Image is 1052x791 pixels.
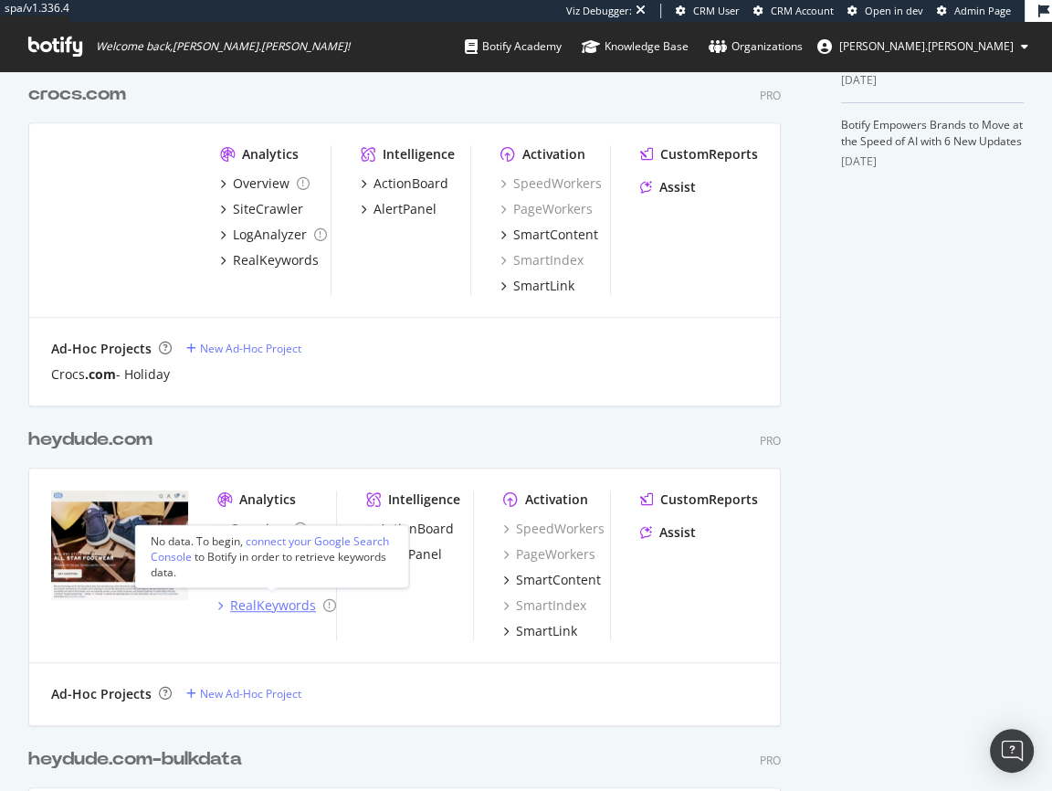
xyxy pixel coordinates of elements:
span: Welcome back, [PERSON_NAME].[PERSON_NAME] ! [96,39,350,54]
a: crocs.com [28,81,133,108]
div: CustomReports [660,145,758,163]
div: heydude -bulkdata [28,746,242,773]
div: Pro [760,433,781,448]
div: RealKeywords [230,596,316,615]
div: Overview [233,174,289,193]
a: New Ad-Hoc Project [186,686,301,701]
div: No data. To begin, to Botify in order to retrieve keywords data. [151,533,394,579]
div: Ad-Hoc Projects [51,340,152,358]
div: Organizations [709,37,803,56]
a: LogAnalyzer [220,226,327,244]
b: .com [82,85,126,103]
div: Assist [659,523,696,542]
div: Ad-Hoc Projects [51,685,152,703]
div: [DATE] [841,153,1024,170]
b: .com [85,365,116,383]
div: ActionBoard [373,174,448,193]
div: Botify Academy [465,37,562,56]
div: Intelligence [388,490,460,509]
div: SmartContent [513,226,598,244]
div: Analytics [242,145,299,163]
div: [DATE] [841,72,1024,89]
a: Admin Page [937,4,1011,18]
div: CustomReports [660,490,758,509]
a: heydude.com-bulkdata [28,746,249,773]
div: Overview [230,520,287,538]
a: SmartIndex [503,596,586,615]
div: LogAnalyzer [233,226,307,244]
a: SmartLink [503,622,577,640]
a: PageWorkers [500,200,593,218]
div: Open Intercom Messenger [990,729,1034,773]
span: colin.reid [839,38,1014,54]
span: CRM User [693,4,740,17]
div: New Ad-Hoc Project [200,686,301,701]
a: Assist [640,523,696,542]
b: .com [109,430,153,448]
div: Viz Debugger: [566,4,632,18]
div: Knowledge Base [582,37,689,56]
span: Open in dev [865,4,923,17]
a: Knowledge Base [582,22,689,71]
div: Pro [760,88,781,103]
div: SmartContent [516,571,601,589]
div: heydude [28,427,153,453]
a: CRM User [676,4,740,18]
div: Intelligence [383,145,455,163]
a: PageWorkers [503,545,595,564]
a: Crocs.com- Holiday [51,365,170,384]
div: Pro [760,753,781,768]
div: ActionBoard [379,520,454,538]
a: SmartContent [503,571,601,589]
a: CustomReports [640,145,758,163]
a: SiteCrawler [220,200,303,218]
a: ActionBoard [361,174,448,193]
a: Assist [640,178,696,196]
a: SmartIndex [500,251,584,269]
img: heydude.com [51,490,188,600]
div: AlertPanel [379,545,442,564]
button: [PERSON_NAME].[PERSON_NAME] [803,32,1043,61]
a: Overview [217,520,307,538]
a: CRM Account [753,4,834,18]
div: AlertPanel [373,200,437,218]
div: Activation [525,490,588,509]
div: SmartLink [513,277,574,295]
a: AlertPanel [361,200,437,218]
div: crocs [28,81,126,108]
a: CustomReports [640,490,758,509]
span: Admin Page [954,4,1011,17]
div: Activation [522,145,585,163]
div: connect your Google Search Console [151,533,389,564]
a: RealKeywords [220,251,319,269]
div: SmartLink [516,622,577,640]
div: RealKeywords [233,251,319,269]
a: Organizations [709,22,803,71]
a: Botify Empowers Brands to Move at the Speed of AI with 6 New Updates [841,117,1023,149]
a: Botify Academy [465,22,562,71]
div: Analytics [239,490,296,509]
a: SpeedWorkers [503,520,605,538]
a: Open in dev [847,4,923,18]
div: New Ad-Hoc Project [200,341,301,356]
a: ActionBoard [366,520,454,538]
span: CRM Account [771,4,834,17]
a: SmartContent [500,226,598,244]
div: Assist [659,178,696,196]
a: SpeedWorkers [500,174,602,193]
div: SiteCrawler [233,200,303,218]
a: Overview [220,174,310,193]
img: crocs.com [51,145,191,258]
div: Crocs - Holiday [51,365,170,384]
a: New Ad-Hoc Project [186,341,301,356]
a: heydude.com [28,427,160,453]
a: RealKeywords [217,596,336,615]
a: SmartLink [500,277,574,295]
b: .com [109,750,153,768]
